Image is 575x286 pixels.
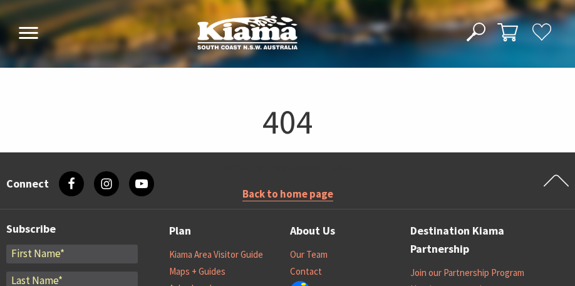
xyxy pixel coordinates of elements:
a: Join our Partnership Program [410,267,524,279]
h3: Connect [6,177,49,191]
img: Kiama Logo [197,15,298,50]
a: Kiama Area Visitor Guide [169,248,263,261]
p: Sorry, that page doesn't exist. [5,159,570,176]
a: Plan [169,222,191,241]
h3: Subscribe [6,222,138,236]
input: First Name* [6,245,138,263]
h1: 404 [5,100,570,144]
a: Our Team [290,248,328,261]
a: About Us [290,222,335,241]
a: Maps + Guides [169,265,225,278]
a: Contact [290,265,322,278]
a: Destination Kiama Partnership [410,222,531,259]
